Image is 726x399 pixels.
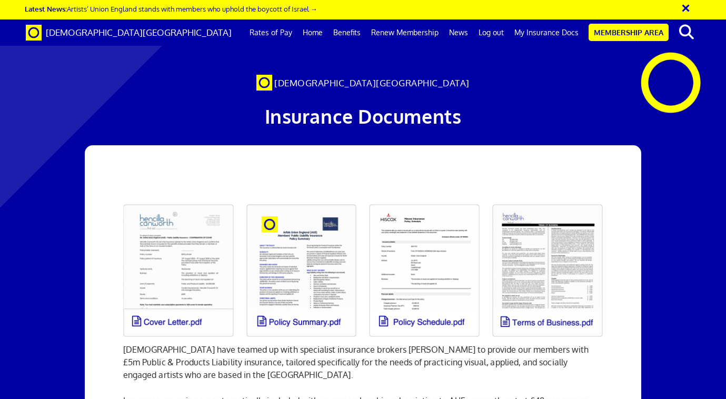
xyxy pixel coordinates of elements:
button: search [671,21,703,43]
a: Renew Membership [366,19,444,46]
a: Benefits [328,19,366,46]
strong: Latest News: [25,4,67,13]
a: My Insurance Docs [509,19,584,46]
a: Membership Area [589,24,669,41]
span: Insurance Documents [265,104,462,128]
span: [DEMOGRAPHIC_DATA][GEOGRAPHIC_DATA] [274,77,470,88]
a: Brand [DEMOGRAPHIC_DATA][GEOGRAPHIC_DATA] [18,19,240,46]
a: Latest News:Artists’ Union England stands with members who uphold the boycott of Israel → [25,4,317,13]
a: Rates of Pay [244,19,297,46]
a: Home [297,19,328,46]
a: News [444,19,473,46]
p: [DEMOGRAPHIC_DATA] have teamed up with specialist insurance brokers [PERSON_NAME] to provide our ... [123,343,603,381]
a: Log out [473,19,509,46]
span: [DEMOGRAPHIC_DATA][GEOGRAPHIC_DATA] [46,27,232,38]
